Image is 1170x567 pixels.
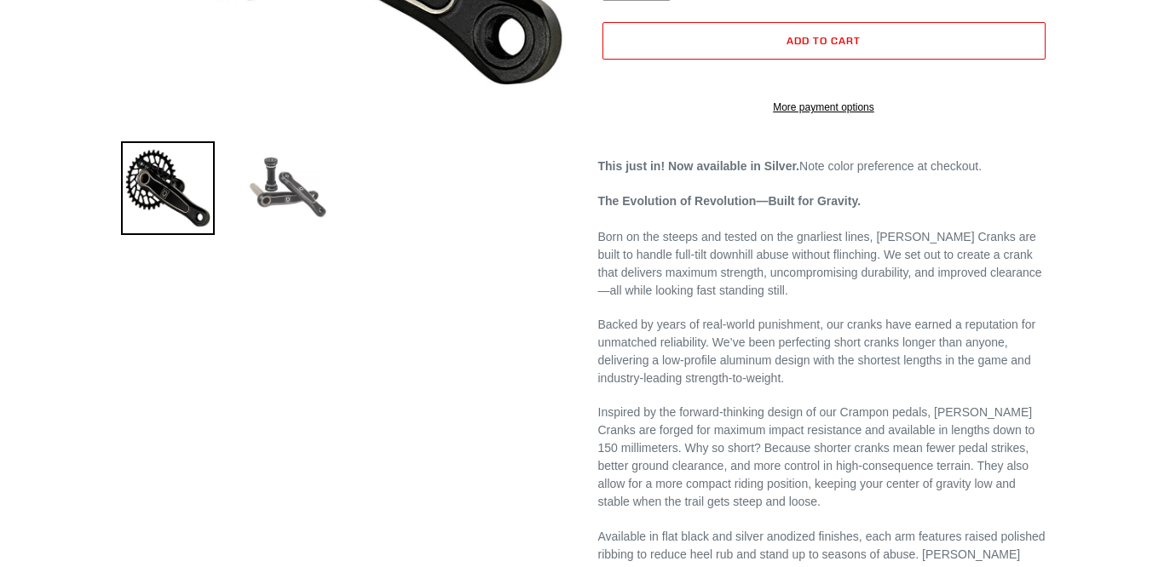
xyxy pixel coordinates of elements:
[602,100,1046,115] a: More payment options
[598,192,1050,300] p: Born on the steeps and tested on the gnarliest lines, [PERSON_NAME] Cranks are built to handle fu...
[121,141,215,235] img: Load image into Gallery viewer, Canfield Bikes DH Cranks
[602,22,1046,60] button: Add to cart
[598,194,862,208] strong: The Evolution of Revolution—Built for Gravity.
[598,404,1050,511] p: Inspired by the forward-thinking design of our Crampon pedals, [PERSON_NAME] Cranks are forged fo...
[598,316,1050,387] p: Backed by years of real-world punishment, our cranks have earned a reputation for unmatched relia...
[598,159,800,173] strong: This just in! Now available in Silver.
[598,157,1050,175] p: Note color preference at checkout.
[787,34,861,47] span: Add to cart
[240,141,334,235] img: Load image into Gallery viewer, Canfield Bikes DH Cranks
